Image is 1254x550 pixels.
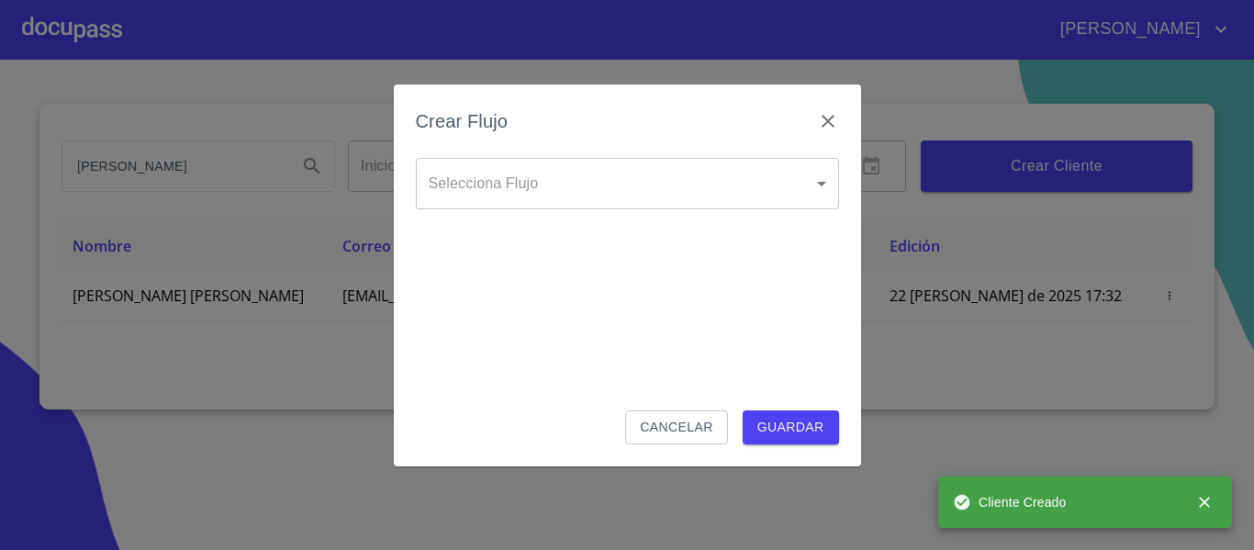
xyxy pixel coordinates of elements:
button: close [1184,482,1225,522]
div: ​ [416,158,839,209]
span: Cliente Creado [953,493,1067,511]
h6: Crear Flujo [416,107,509,136]
button: Guardar [743,410,839,444]
button: Cancelar [625,410,727,444]
span: Guardar [757,416,824,439]
span: Cancelar [640,416,712,439]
